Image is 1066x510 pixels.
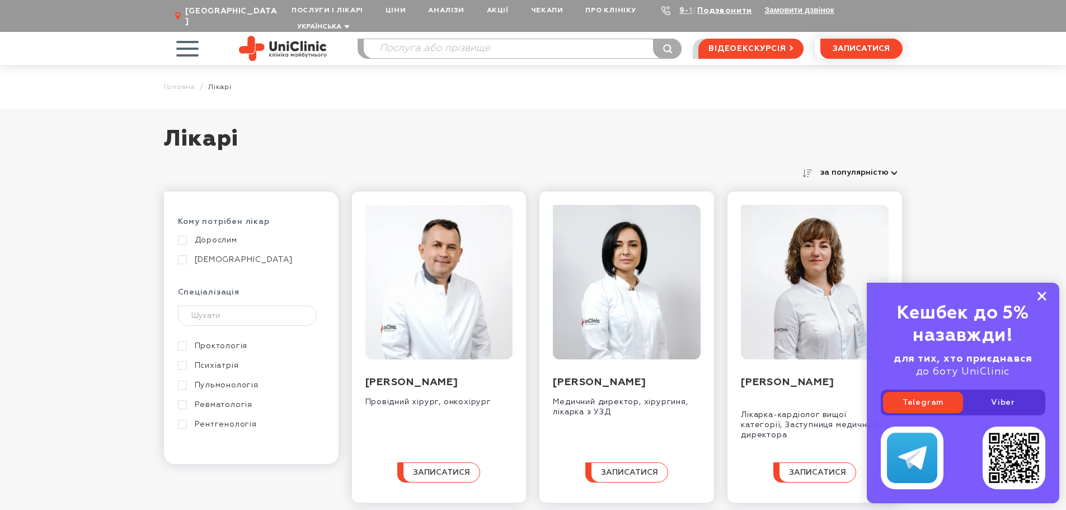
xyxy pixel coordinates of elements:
a: 9-103 [679,7,704,15]
img: Uniclinic [239,36,327,61]
div: Кому потрібен лікар [178,217,325,235]
span: записатися [789,469,846,476]
a: Подзвонити [697,7,752,15]
button: записатися [773,462,856,483]
a: [PERSON_NAME] [741,377,834,387]
span: Українська [297,24,341,30]
a: Проктологія [178,341,322,351]
span: [GEOGRAPHIC_DATA] [185,6,280,26]
a: [PERSON_NAME] [365,377,458,387]
a: Психіатрія [178,361,322,371]
div: Спеціалізація [178,287,325,306]
a: відеоекскурсія [698,39,803,59]
a: Viber [963,392,1043,413]
button: Замовити дзвінок [764,6,834,15]
span: записатися [833,45,890,53]
a: [PERSON_NAME] [553,377,646,387]
button: Українська [294,23,350,31]
input: Шукати [178,306,317,326]
a: Пульмонологія [178,380,322,390]
a: Рентгенологія [178,419,322,429]
a: Telegram [883,392,963,413]
div: Кешбек до 5% назавжди! [881,302,1045,347]
span: відеоекскурсія [708,39,786,58]
div: до боту UniClinic [881,353,1045,378]
button: записатися [585,462,668,483]
a: Дорослим [178,235,322,245]
a: Ревматологія [178,400,322,410]
div: Медичний директор, хірургиня, лікарка з УЗД [553,389,701,417]
div: Провідний хірург, онкохірург [365,389,513,407]
span: Лікарі [208,83,232,91]
button: записатися [397,462,480,483]
span: записатися [601,469,658,476]
img: Смирнова Дар'я Олександрівна [553,205,701,359]
button: за популярністю [815,165,903,180]
button: записатися [820,39,903,59]
h1: Лікарі [164,125,903,165]
img: Захарчук Олександр Валентинович [365,205,513,359]
span: записатися [413,469,470,476]
img: Назарова Інна Леонідівна [741,205,889,359]
a: [DEMOGRAPHIC_DATA] [178,255,322,265]
a: Головна [164,83,196,91]
input: Послуга або прізвище [364,39,682,58]
div: Лікарка-кардіолог вищої категорії, Заступниця медичного директора [741,401,889,440]
b: для тих, хто приєднався [894,354,1032,364]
